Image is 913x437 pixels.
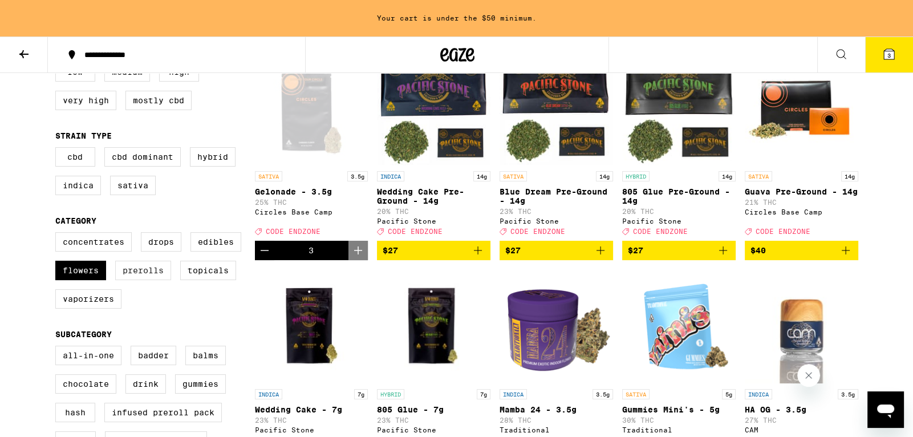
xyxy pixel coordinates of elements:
p: 23% THC [377,416,490,424]
p: Blue Dream Pre-Ground - 14g [500,187,613,205]
p: INDICA [377,171,404,181]
label: Hash [55,403,95,422]
label: CBD Dominant [104,147,181,167]
label: Indica [55,176,101,195]
p: INDICA [500,389,527,399]
p: 7g [354,389,368,399]
span: $27 [628,246,643,255]
label: CBD [55,147,95,167]
img: Pacific Stone - Wedding Cake - 7g [255,269,368,383]
a: Open page for Guava Pre-Ground - 14g from Circles Base Camp [745,51,858,241]
p: 21% THC [745,199,858,206]
label: Very High [55,91,116,110]
div: Circles Base Camp [745,208,858,216]
p: 3.5g [347,171,368,181]
button: Decrement [255,241,274,260]
span: $40 [750,246,766,255]
p: INDICA [745,389,772,399]
p: SATIVA [745,171,772,181]
div: Pacific Stone [500,217,613,225]
p: 20% THC [622,208,736,215]
p: Mamba 24 - 3.5g [500,405,613,414]
p: 27% THC [745,416,858,424]
a: Open page for Wedding Cake Pre-Ground - 14g from Pacific Stone [377,51,490,241]
p: Gelonade - 3.5g [255,187,368,196]
button: Increment [348,241,368,260]
label: Badder [131,346,176,365]
p: 25% THC [255,199,368,206]
label: Concentrates [55,232,132,252]
button: Add to bag [745,241,858,260]
p: Wedding Cake - 7g [255,405,368,414]
label: Edibles [190,232,241,252]
label: Chocolate [55,374,116,394]
label: Gummies [175,374,226,394]
p: 14g [596,171,613,181]
label: Drops [141,232,181,252]
img: Pacific Stone - Blue Dream Pre-Ground - 14g [500,51,613,165]
div: Traditional [500,426,613,434]
span: CODE ENDZONE [266,228,320,235]
div: Pacific Stone [255,426,368,434]
a: Open page for Gelonade - 3.5g from Circles Base Camp [255,51,368,241]
legend: Strain Type [55,131,112,140]
span: CODE ENDZONE [756,228,810,235]
span: $27 [505,246,521,255]
span: $27 [383,246,398,255]
span: CODE ENDZONE [388,228,443,235]
span: CODE ENDZONE [510,228,565,235]
div: CAM [745,426,858,434]
img: Pacific Stone - 805 Glue - 7g [377,269,490,383]
div: Pacific Stone [377,217,490,225]
p: 14g [719,171,736,181]
span: CODE ENDZONE [633,228,688,235]
label: Drink [125,374,166,394]
button: Add to bag [377,241,490,260]
label: Topicals [180,261,236,280]
p: SATIVA [500,171,527,181]
p: SATIVA [255,171,282,181]
p: 805 Glue Pre-Ground - 14g [622,187,736,205]
div: Pacific Stone [622,217,736,225]
p: HYBRID [622,171,650,181]
label: Mostly CBD [125,91,192,110]
label: Prerolls [115,261,171,280]
p: HA OG - 3.5g [745,405,858,414]
button: 3 [865,37,913,72]
a: Open page for 805 Glue Pre-Ground - 14g from Pacific Stone [622,51,736,241]
p: SATIVA [622,389,650,399]
img: CAM - HA OG - 3.5g [745,269,858,383]
label: Sativa [110,176,156,195]
img: Traditional - Mamba 24 - 3.5g [500,269,613,383]
div: Pacific Stone [377,426,490,434]
p: 3.5g [593,389,613,399]
p: HYBRID [377,389,404,399]
label: Balms [185,346,226,365]
label: Flowers [55,261,106,280]
legend: Category [55,216,96,225]
p: 14g [473,171,490,181]
label: All-In-One [55,346,121,365]
legend: Subcategory [55,330,112,339]
p: 805 Glue - 7g [377,405,490,414]
label: Hybrid [190,147,236,167]
p: 14g [841,171,858,181]
p: 23% THC [255,416,368,424]
img: Traditional - Gummies Mini's - 5g [622,269,736,383]
p: Gummies Mini's - 5g [622,405,736,414]
p: 5g [722,389,736,399]
img: Pacific Stone - Wedding Cake Pre-Ground - 14g [377,51,490,165]
p: Wedding Cake Pre-Ground - 14g [377,187,490,205]
button: Add to bag [622,241,736,260]
p: 3.5g [838,389,858,399]
button: Add to bag [500,241,613,260]
img: Pacific Stone - 805 Glue Pre-Ground - 14g [622,51,736,165]
p: 30% THC [622,416,736,424]
iframe: Close message [797,364,820,387]
div: 3 [309,246,314,255]
div: Traditional [622,426,736,434]
span: Hi. Need any help? [7,8,82,17]
iframe: Button to launch messaging window [867,391,904,428]
label: Infused Preroll Pack [104,403,222,422]
div: Circles Base Camp [255,208,368,216]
